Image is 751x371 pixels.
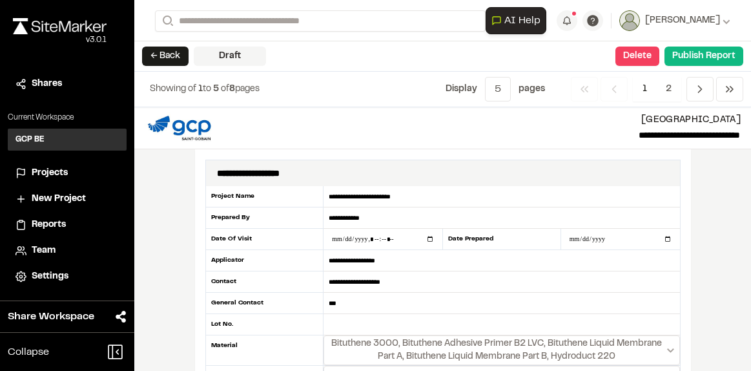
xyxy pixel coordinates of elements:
[442,229,561,250] div: Date Prepared
[145,112,214,143] img: file
[324,335,679,365] button: Select date range
[205,186,324,207] div: Project Name
[664,47,743,66] button: Publish Report
[486,7,551,34] div: Open AI Assistant
[198,85,203,93] span: 1
[32,192,86,206] span: New Project
[205,207,324,229] div: Prepared By
[15,244,119,258] a: Team
[205,314,324,335] div: Lot No.
[615,47,659,66] button: Delete
[519,82,545,96] p: page s
[8,112,127,123] p: Current Workspace
[205,335,324,366] div: Material
[15,134,45,145] h3: GCP BE
[32,244,56,258] span: Team
[486,7,546,34] button: Open AI Assistant
[205,229,324,250] div: Date Of Visit
[329,337,664,363] span: Bituthene 3000, Bituthene Adhesive Primer B2 LVC, Bituthene Liquid Membrane Part A, Bituthene Liq...
[205,250,324,271] div: Applicator
[15,218,119,232] a: Reports
[446,82,477,96] p: Display
[224,113,741,127] p: [GEOGRAPHIC_DATA]
[8,309,94,324] span: Share Workspace
[15,270,119,284] a: Settings
[645,14,720,28] span: [PERSON_NAME]
[213,85,219,93] span: 5
[32,270,68,284] span: Settings
[8,344,49,360] span: Collapse
[142,47,189,66] button: ← Back
[571,77,743,101] nav: Navigation
[150,85,198,93] span: Showing of
[15,166,119,180] a: Projects
[485,77,511,101] button: 5
[15,77,119,91] a: Shares
[619,10,730,31] button: [PERSON_NAME]
[13,18,107,34] img: rebrand.png
[205,271,324,293] div: Contact
[504,13,540,28] span: AI Help
[656,77,681,101] span: 2
[150,82,260,96] p: to of pages
[32,166,68,180] span: Projects
[15,192,119,206] a: New Project
[155,10,178,32] button: Search
[32,218,66,232] span: Reports
[13,34,107,46] div: Oh geez...please don't...
[633,77,657,101] span: 1
[194,47,266,66] div: Draft
[619,10,640,31] img: User
[229,85,235,93] span: 8
[205,293,324,314] div: General Contact
[32,77,62,91] span: Shares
